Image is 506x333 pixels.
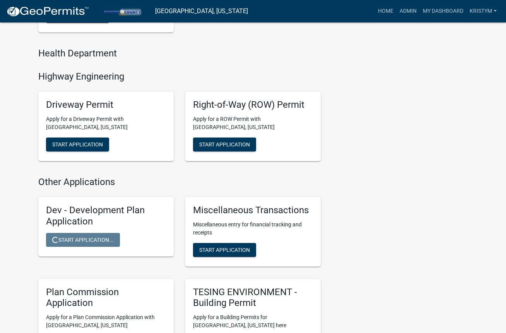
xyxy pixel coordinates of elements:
h5: Right-of-Way (ROW) Permit [193,99,313,110]
button: Start Application [193,138,256,151]
img: Porter County, Indiana [95,6,149,16]
a: My Dashboard [420,4,467,19]
h4: Health Department [38,48,321,59]
p: Apply for a ROW Permit with [GEOGRAPHIC_DATA], [US_STATE] [193,115,313,131]
span: Start Application [52,141,103,148]
button: Start Application [193,243,256,257]
a: KristyM [467,4,500,19]
span: Start Application... [52,237,114,243]
a: Admin [397,4,420,19]
span: Start Application [199,246,250,253]
p: Apply for a Driveway Permit with [GEOGRAPHIC_DATA], [US_STATE] [46,115,166,131]
h5: Plan Commission Application [46,287,166,309]
button: Start Application [46,9,109,23]
p: Miscellaneous entry for financial tracking and receipts [193,221,313,237]
button: Start Application... [46,233,120,247]
a: [GEOGRAPHIC_DATA], [US_STATE] [155,5,248,18]
h5: Driveway Permit [46,99,166,110]
h4: Other Applications [38,177,321,188]
span: Start Application [199,141,250,148]
h4: Highway Engineering [38,71,321,82]
button: Start Application [46,138,109,151]
h5: Miscellaneous Transactions [193,205,313,216]
h5: TESING ENVIRONMENT - Building Permit [193,287,313,309]
p: Apply for a Plan Commission Application with [GEOGRAPHIC_DATA], [US_STATE] [46,313,166,330]
a: Home [375,4,397,19]
p: Apply for a Building Permits for [GEOGRAPHIC_DATA], [US_STATE] here [193,313,313,330]
h5: Dev - Development Plan Application [46,205,166,227]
